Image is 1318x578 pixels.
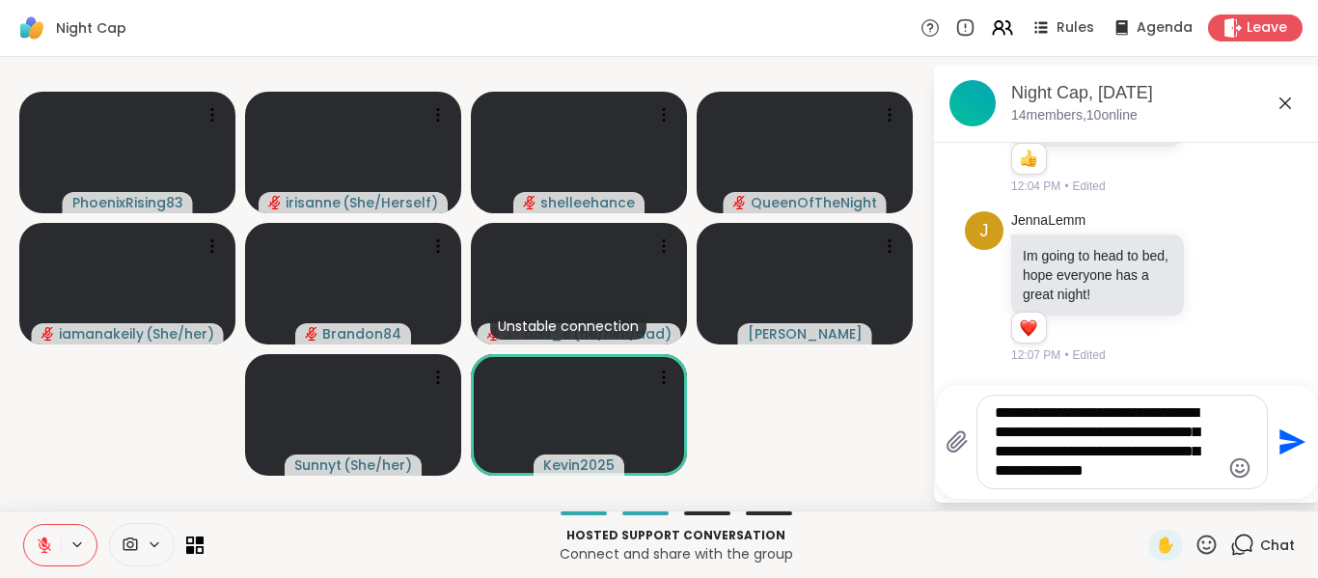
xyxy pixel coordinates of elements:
[1057,18,1094,38] span: Rules
[322,324,401,344] span: Brandon84
[1260,536,1295,555] span: Chat
[490,313,646,340] div: Unstable connection
[15,12,48,44] img: ShareWell Logomark
[59,324,144,344] span: iamanakeily
[748,324,863,344] span: [PERSON_NAME]
[543,455,615,475] span: Kevin2025
[286,193,341,212] span: irisanne
[949,80,996,126] img: Night Cap, Sep 05
[1011,106,1138,125] p: 14 members, 10 online
[1018,151,1038,167] button: Reactions: like
[1023,246,1172,304] p: Im going to head to bed, hope everyone has a great night!
[1011,346,1060,364] span: 12:07 PM
[343,193,438,212] span: ( She/Herself )
[1247,18,1287,38] span: Leave
[72,193,183,212] span: PhoenixRising83
[995,403,1220,481] textarea: Type your message
[41,327,55,341] span: audio-muted
[1073,178,1106,195] span: Edited
[1228,456,1251,480] button: Emoji picker
[733,196,747,209] span: audio-muted
[751,193,877,212] span: QueenOfTheNight
[1012,313,1046,344] div: Reaction list
[523,196,536,209] span: audio-muted
[1011,81,1304,105] div: Night Cap, [DATE]
[540,193,635,212] span: shelleehance
[294,455,342,475] span: Sunnyt
[305,327,318,341] span: audio-muted
[268,196,282,209] span: audio-muted
[1064,178,1068,195] span: •
[56,18,126,38] span: Night Cap
[1137,18,1193,38] span: Agenda
[1156,534,1175,557] span: ✋
[487,327,501,341] span: audio-muted
[1268,421,1311,464] button: Send
[1012,144,1046,175] div: Reaction list
[215,527,1137,544] p: Hosted support conversation
[1064,346,1068,364] span: •
[146,324,214,344] span: ( She/her )
[1018,320,1038,336] button: Reactions: love
[1011,211,1085,231] a: JennaLemm
[1073,346,1106,364] span: Edited
[343,455,412,475] span: ( She/her )
[980,218,989,244] span: J
[215,544,1137,564] p: Connect and share with the group
[1011,178,1060,195] span: 12:04 PM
